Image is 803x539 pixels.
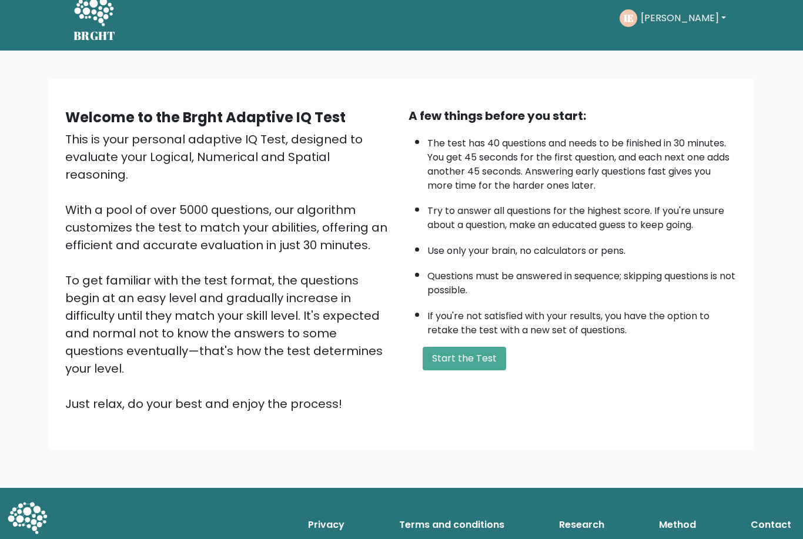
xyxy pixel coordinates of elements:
[746,513,796,537] a: Contact
[623,11,633,25] text: IE
[303,513,349,537] a: Privacy
[427,263,738,297] li: Questions must be answered in sequence; skipping questions is not possible.
[427,130,738,193] li: The test has 40 questions and needs to be finished in 30 minutes. You get 45 seconds for the firs...
[409,107,738,125] div: A few things before you start:
[637,11,730,26] button: [PERSON_NAME]
[65,130,394,413] div: This is your personal adaptive IQ Test, designed to evaluate your Logical, Numerical and Spatial ...
[654,513,701,537] a: Method
[427,238,738,258] li: Use only your brain, no calculators or pens.
[73,29,116,43] h5: BRGHT
[394,513,509,537] a: Terms and conditions
[423,347,506,370] button: Start the Test
[554,513,609,537] a: Research
[427,198,738,232] li: Try to answer all questions for the highest score. If you're unsure about a question, make an edu...
[427,303,738,337] li: If you're not satisfied with your results, you have the option to retake the test with a new set ...
[65,108,346,127] b: Welcome to the Brght Adaptive IQ Test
